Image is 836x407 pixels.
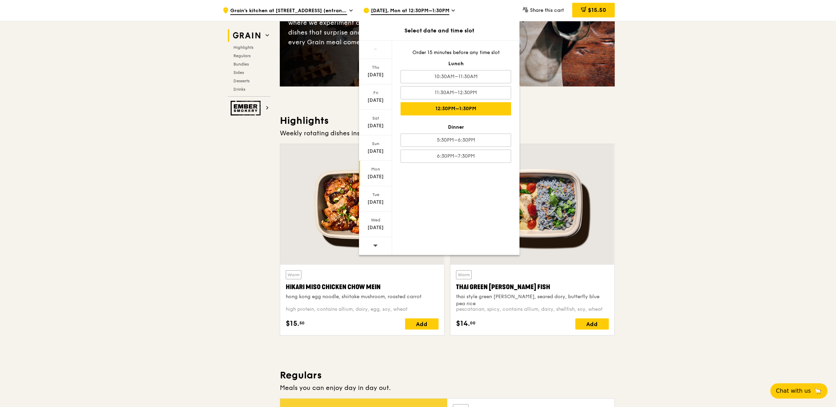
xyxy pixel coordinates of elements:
div: 11:30AM–12:30PM [401,86,511,99]
span: $14. [456,318,470,329]
button: Chat with us🦙 [770,383,828,399]
span: Sides [233,70,244,75]
div: Order 15 minutes before any time slot [401,49,511,56]
div: hong kong egg noodle, shiitake mushroom, roasted carrot [286,293,439,300]
div: [DATE] [360,148,391,155]
div: Warm [286,270,301,279]
div: pescatarian, spicy, contains allium, dairy, shellfish, soy, wheat [456,306,609,313]
div: 10:30AM–11:30AM [401,70,511,83]
div: Warm [456,270,472,279]
span: Chat with us [776,387,811,395]
span: Grain's kitchen at [STREET_ADDRESS] (entrance along [PERSON_NAME][GEOGRAPHIC_DATA]) [230,7,347,15]
span: $15.50 [588,7,606,13]
div: Hikari Miso Chicken Chow Mein [286,282,439,292]
div: [DATE] [360,224,391,231]
div: Tue [360,192,391,197]
div: Dinner [401,124,511,131]
div: [DATE] [360,122,391,129]
div: thai style green [PERSON_NAME], seared dory, butterfly blue pea rice [456,293,609,307]
span: 00 [470,320,476,326]
div: Lunch [401,60,511,67]
div: 6:30PM–7:30PM [401,150,511,163]
span: [DATE], Mon at 12:30PM–1:30PM [371,7,449,15]
h3: Regulars [280,369,615,382]
div: Wed [360,217,391,223]
div: Add [405,318,439,330]
span: Bundles [233,62,249,67]
div: [DATE] [360,97,391,104]
div: Add [575,318,609,330]
div: Select date and time slot [359,27,520,35]
span: 50 [299,320,305,326]
div: Meals you can enjoy day in day out. [280,383,615,393]
div: Mon [360,166,391,172]
div: 5:30PM–6:30PM [401,134,511,147]
div: [DATE] [360,199,391,206]
div: Weekly rotating dishes inspired by flavours from around the world. [280,128,615,138]
div: Sun [360,141,391,146]
div: Sat [360,115,391,121]
div: Fri [360,90,391,96]
span: $15. [286,318,299,329]
span: Desserts [233,78,249,83]
div: Thu [360,65,391,70]
div: [DATE] [360,173,391,180]
h3: Highlights [280,114,615,127]
div: Thai Green [PERSON_NAME] Fish [456,282,609,292]
span: Regulars [233,53,251,58]
div: 12:30PM–1:30PM [401,102,511,115]
span: Share this cart [530,7,564,13]
div: high protein, contains allium, dairy, egg, soy, wheat [286,306,439,313]
span: 🦙 [814,387,822,395]
img: Ember Smokery web logo [231,101,263,115]
span: Drinks [233,87,245,92]
div: [DATE] [360,71,391,78]
img: Grain web logo [231,29,263,42]
span: Highlights [233,45,253,50]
